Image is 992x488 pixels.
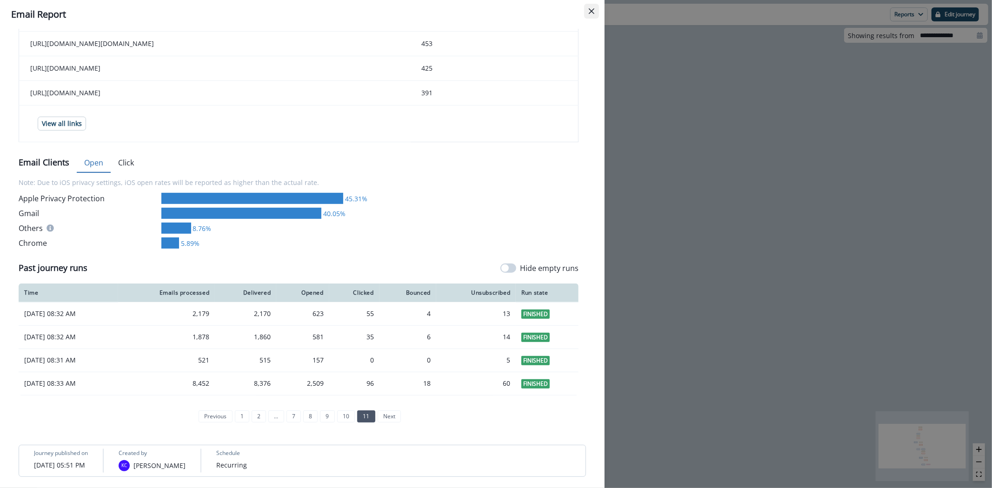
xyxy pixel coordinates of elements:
[282,289,323,297] div: Opened
[19,262,87,274] p: Past journey runs
[385,379,431,388] div: 18
[19,156,69,169] p: Email Clients
[24,356,113,365] p: [DATE] 08:31 AM
[119,449,147,457] p: Created by
[335,289,374,297] div: Clicked
[124,356,209,365] div: 521
[282,379,323,388] div: 2,509
[321,209,346,218] div: 40.05%
[124,309,209,318] div: 2,179
[19,223,158,234] div: Others
[42,120,82,128] p: View all links
[111,153,141,173] button: Click
[282,356,323,365] div: 157
[124,332,209,342] div: 1,878
[442,356,510,365] div: 5
[235,410,249,422] a: Page 1
[411,32,579,56] td: 453
[252,410,266,422] a: Page 2
[121,463,127,468] div: Kirstie Chan
[216,460,247,470] p: Recurring
[411,56,579,81] td: 425
[282,332,323,342] div: 581
[19,237,158,249] div: Chrome
[24,309,113,318] p: [DATE] 08:32 AM
[385,356,431,365] div: 0
[343,194,367,204] div: 45.31%
[335,309,374,318] div: 55
[411,81,579,106] td: 391
[19,56,411,81] td: [URL][DOMAIN_NAME]
[19,208,158,219] div: Gmail
[335,332,374,342] div: 35
[19,172,579,193] p: Note: Due to iOS privacy settings, iOS open rates will be reported as higher than the actual rate.
[24,289,113,297] div: Time
[337,410,355,422] a: Page 10
[196,410,401,422] ul: Pagination
[124,379,209,388] div: 8,452
[282,309,323,318] div: 623
[38,117,86,131] button: View all links
[191,224,212,233] div: 8.76%
[584,4,599,19] button: Close
[220,379,271,388] div: 8,376
[521,356,550,365] span: Finished
[220,356,271,365] div: 515
[385,309,431,318] div: 4
[199,410,232,422] a: Previous page
[179,238,200,248] div: 5.89%
[335,356,374,365] div: 0
[521,310,550,319] span: Finished
[220,289,271,297] div: Delivered
[34,460,85,470] p: [DATE] 05:51 PM
[303,410,318,422] a: Page 8
[320,410,334,422] a: Page 9
[357,410,375,422] a: Page 11 is your current page
[24,379,113,388] p: [DATE] 08:33 AM
[385,332,431,342] div: 6
[521,333,550,342] span: Finished
[11,7,593,21] div: Email Report
[442,379,510,388] div: 60
[442,332,510,342] div: 14
[124,289,209,297] div: Emails processed
[77,153,111,173] button: Open
[19,193,158,204] div: Apple Privacy Protection
[19,32,411,56] td: [URL][DOMAIN_NAME][DOMAIN_NAME]
[268,410,284,422] a: Jump backward
[442,309,510,318] div: 13
[521,289,573,297] div: Run state
[442,289,510,297] div: Unsubscribed
[286,410,301,422] a: Page 7
[520,263,579,274] p: Hide empty runs
[19,81,411,106] td: [URL][DOMAIN_NAME]
[133,461,186,470] p: [PERSON_NAME]
[385,289,431,297] div: Bounced
[216,449,240,457] p: Schedule
[521,379,550,389] span: Finished
[220,332,271,342] div: 1,860
[24,332,113,342] p: [DATE] 08:32 AM
[220,309,271,318] div: 2,170
[34,449,88,457] p: Journey published on
[335,379,374,388] div: 96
